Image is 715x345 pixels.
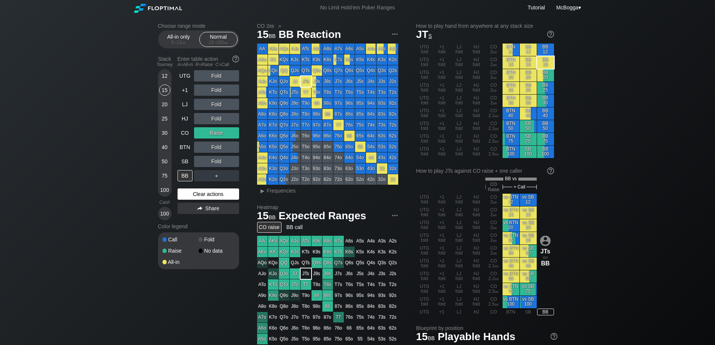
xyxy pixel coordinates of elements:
[279,98,289,108] div: Q9o
[159,113,170,124] div: 25
[333,76,344,87] div: J7s
[333,65,344,76] div: Q7s
[159,84,170,96] div: 15
[257,44,268,54] div: AA
[279,120,289,130] div: Q7o
[301,44,311,54] div: ATs
[355,163,366,174] div: 53o
[159,127,170,139] div: 30
[366,109,376,119] div: 84s
[301,163,311,174] div: T3o
[290,120,300,130] div: J7o
[550,332,558,340] img: help.32db89a4.svg
[301,109,311,119] div: T8o
[312,98,322,108] div: 99
[537,95,554,107] div: BB 30
[416,69,433,81] div: UTG fold
[194,84,239,96] div: Fold
[322,76,333,87] div: J8s
[301,98,311,108] div: T9o
[495,151,499,157] span: bb
[468,82,485,94] div: HJ fold
[388,98,398,108] div: 92s
[355,142,366,152] div: 55
[355,152,366,163] div: 54o
[269,23,274,29] span: bb
[520,107,537,120] div: SB 40
[333,152,344,163] div: 74o
[451,120,468,133] div: LJ fold
[520,82,537,94] div: SB 25
[159,142,170,153] div: 40
[495,126,499,131] span: bb
[161,32,196,47] div: All-in only
[312,54,322,65] div: K9s
[355,109,366,119] div: 85s
[503,146,519,158] div: BTN 100
[155,62,175,67] div: Tourney
[333,109,344,119] div: 87s
[434,44,450,56] div: +1 fold
[312,152,322,163] div: 94o
[201,32,236,47] div: Normal
[268,120,278,130] div: K7o
[388,109,398,119] div: 82s
[163,248,199,253] div: Raise
[493,100,497,105] span: bb
[322,163,333,174] div: 83o
[268,109,278,119] div: K8o
[388,76,398,87] div: J2s
[344,131,355,141] div: 66
[163,259,199,265] div: All-in
[290,44,300,54] div: AJs
[194,113,239,124] div: Fold
[366,131,376,141] div: 64s
[468,133,485,145] div: HJ fold
[485,120,502,133] div: CO 2.2
[537,82,554,94] div: BB 25
[256,29,277,41] span: 15
[366,44,376,54] div: A4s
[388,44,398,54] div: A2s
[485,146,502,158] div: CO 2.5
[257,142,268,152] div: A5o
[301,87,311,98] div: TT
[159,170,170,181] div: 75
[434,56,450,69] div: +1 fold
[546,30,555,38] img: help.32db89a4.svg
[344,87,355,98] div: T6s
[333,163,344,174] div: 73o
[178,113,193,124] div: HJ
[312,87,322,98] div: T9s
[301,120,311,130] div: T7o
[159,70,170,81] div: 12
[495,113,499,118] span: bb
[269,31,276,39] span: bb
[434,133,450,145] div: +1 fold
[416,168,554,174] div: How to play JTs against CO raise + one caller
[322,44,333,54] div: A8s
[178,99,193,110] div: LJ
[344,120,355,130] div: 76s
[199,248,235,253] div: No data
[312,65,322,76] div: Q9s
[257,131,268,141] div: A6o
[520,120,537,133] div: SB 50
[290,54,300,65] div: KJs
[268,76,278,87] div: KJo
[434,120,450,133] div: +1 fold
[194,127,239,139] div: Raise
[301,131,311,141] div: T6o
[268,65,278,76] div: KQo
[268,131,278,141] div: K6o
[537,44,554,56] div: BB 12
[279,54,289,65] div: KQs
[257,120,268,130] div: A7o
[434,146,450,158] div: +1 fold
[388,87,398,98] div: T2s
[377,98,387,108] div: 93s
[333,44,344,54] div: A7s
[312,142,322,152] div: 95o
[199,237,235,242] div: Fold
[355,120,366,130] div: 75s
